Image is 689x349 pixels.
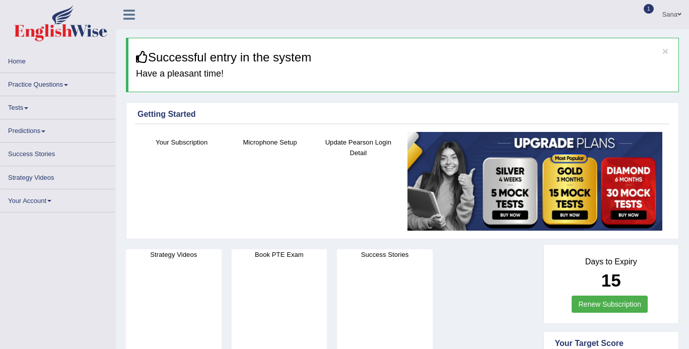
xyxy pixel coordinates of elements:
[555,257,668,266] h4: Days to Expiry
[126,249,222,260] h4: Strategy Videos
[143,137,221,148] h4: Your Subscription
[137,108,667,120] div: Getting Started
[319,137,397,158] h4: Update Pearson Login Detail
[136,69,671,79] h4: Have a pleasant time!
[662,46,668,56] button: ×
[644,4,654,14] span: 1
[136,51,671,64] h3: Successful entry in the system
[232,249,327,260] h4: Book PTE Exam
[1,119,115,139] a: Predictions
[1,96,115,116] a: Tests
[1,189,115,209] a: Your Account
[231,137,309,148] h4: Microphone Setup
[1,166,115,186] a: Strategy Videos
[337,249,433,260] h4: Success Stories
[1,50,115,69] a: Home
[1,143,115,162] a: Success Stories
[1,73,115,93] a: Practice Questions
[572,296,648,313] a: Renew Subscription
[601,270,621,290] b: 15
[407,132,662,231] img: small5.jpg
